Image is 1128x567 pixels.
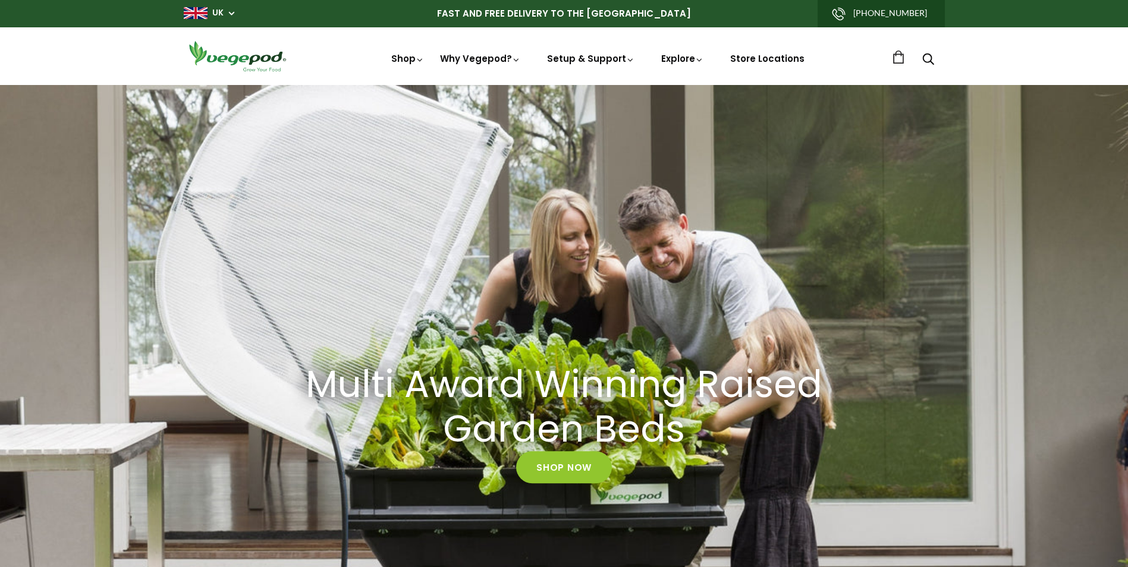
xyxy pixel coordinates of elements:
a: Explore [661,52,704,65]
h2: Multi Award Winning Raised Garden Beds [297,363,832,452]
img: Vegepod [184,39,291,73]
a: Store Locations [730,52,805,65]
img: gb_large.png [184,7,208,19]
a: Shop Now [516,452,612,484]
a: Shop [391,52,425,65]
a: UK [212,7,224,19]
a: Search [922,54,934,67]
a: Why Vegepod? [440,52,521,65]
a: Multi Award Winning Raised Garden Beds [282,363,847,452]
a: Setup & Support [547,52,635,65]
